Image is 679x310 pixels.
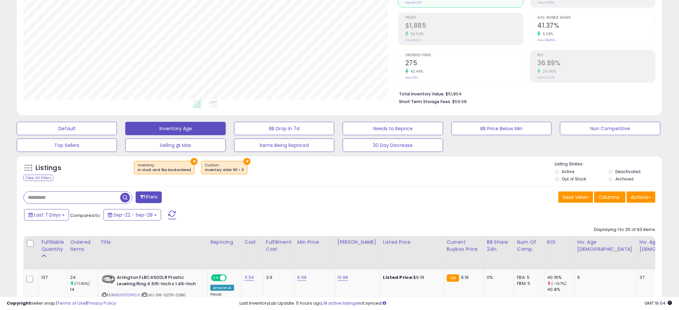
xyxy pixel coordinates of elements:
small: (-1.57%) [552,281,567,286]
div: 9 [578,275,632,281]
span: Inventory : [138,163,191,173]
div: [PERSON_NAME] [338,239,378,246]
div: inventory older 90 > 0 [205,168,244,172]
div: Title [100,239,205,246]
button: Actions [627,191,656,203]
button: × [244,158,251,165]
div: in stock and fba backordered [138,168,191,172]
span: 2025-10-6 16:04 GMT [645,300,672,306]
div: $9.19 [383,275,439,281]
button: Last 7 Days [24,209,69,221]
small: Prev: 29.37% [538,76,555,80]
div: ROI [547,239,572,246]
button: Top Sellers [17,139,117,152]
a: Terms of Use [57,300,86,306]
span: Avg. Buybox Share [538,16,655,20]
div: seller snap | | [7,300,116,307]
button: Items Being Repriced [234,139,334,152]
a: 18 active listings [323,300,357,306]
span: Profit [405,16,523,20]
div: 14 [70,287,97,293]
small: 56.56% [408,31,424,36]
small: (71.43%) [74,281,90,286]
div: Inv. Age [DEMOGRAPHIC_DATA] [578,239,634,253]
button: Columns [594,191,626,203]
div: Cost [245,239,260,246]
div: Displaying 1 to 25 of 93 items [594,227,656,233]
button: Default [17,122,117,135]
button: Filters [136,191,162,203]
div: Fulfillment Cost [266,239,292,253]
button: Inventory Age [125,122,225,135]
label: Deactivated [615,169,640,174]
h2: 275 [405,59,523,68]
h2: 36.89% [538,59,655,68]
button: Needs to Reprice [343,122,443,135]
button: Non Competitive [560,122,660,135]
small: Prev: $1,204 [405,38,422,42]
span: Sep-22 - Sep-28 [114,212,153,218]
h2: $1,885 [405,22,523,31]
div: FBM: 5 [517,281,539,287]
span: Ordered Items [405,54,523,57]
strong: Copyright [7,300,31,306]
div: Clear All Filters [23,175,53,181]
span: Custom: [205,163,244,173]
b: Listed Price: [383,274,414,281]
b: Arlington FLBC4500LR Plastic Leveling Ring 4.515-Inch x 1.49-Inch [117,275,198,289]
button: BB Price Below Min [452,122,552,135]
small: Prev: 16.85% [538,1,554,5]
div: Num of Comp. [517,239,542,253]
span: ROI [538,54,655,57]
small: 25.60% [541,69,556,74]
a: Privacy Policy [87,300,116,306]
img: 417ddIt566L._SL40_.jpg [102,275,115,284]
span: $59.68 [452,98,467,105]
button: 30 Day Decrease [343,139,443,152]
div: Fulfillable Quantity [41,239,64,253]
button: Save View [558,191,593,203]
div: Listed Price [383,239,441,246]
small: Prev: $7,147 [405,1,421,5]
a: 3.34 [245,274,254,281]
span: 9.19 [461,274,469,281]
div: 40.16% [547,275,574,281]
small: FBA [447,275,459,282]
span: Columns [599,194,620,201]
div: 3.9 [266,275,289,281]
button: BB Drop in 7d [234,122,334,135]
div: 137 [41,275,62,281]
a: 15.99 [338,274,348,281]
div: Ordered Items [70,239,94,253]
b: Short Term Storage Fees: [399,99,451,104]
button: Sep-22 - Sep-28 [104,209,161,221]
div: Min Price [297,239,332,246]
span: Compared to: [70,212,101,219]
div: Repricing [210,239,239,246]
div: FBA: 5 [517,275,539,281]
h5: Listings [36,163,61,173]
div: 40.8% [547,287,574,293]
span: OFF [226,275,236,281]
div: Current Buybox Price [447,239,481,253]
div: Amazon AI [210,285,234,291]
label: Out of Stock [562,176,587,182]
a: 9.09 [297,274,307,281]
span: ON [212,275,220,281]
div: 24 [70,275,97,281]
p: Listing States: [555,161,662,167]
div: BB Share 24h. [487,239,512,253]
div: Last InventoryLab Update: 5 hours ago, not synced. [240,300,672,307]
li: $51,804 [399,89,651,97]
h2: 41.37% [538,22,655,31]
span: Last 7 Days [34,212,61,218]
label: Archived [615,176,633,182]
small: 42.49% [408,69,423,74]
small: Prev: 193 [405,76,418,80]
small: Prev: 38.89% [538,38,555,42]
button: × [191,158,198,165]
label: Active [562,169,574,174]
button: Selling @ Max [125,139,225,152]
div: 0% [487,275,509,281]
small: 6.38% [541,31,554,36]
